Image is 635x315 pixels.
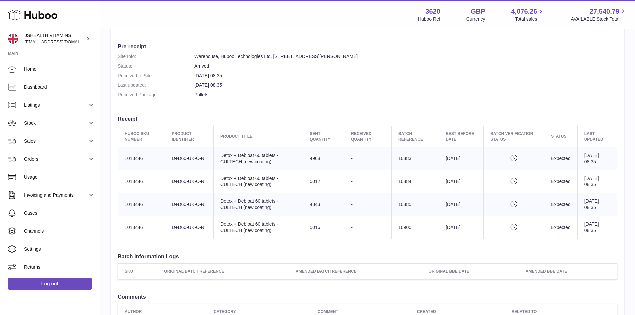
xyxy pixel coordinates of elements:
[118,53,194,60] dt: Site Info:
[165,147,214,170] td: D+D60-UK-C-N
[544,170,577,193] td: Expected
[577,126,617,147] th: Last updated
[544,193,577,216] td: Expected
[24,210,95,216] span: Cases
[214,193,303,216] td: Detox + Debloat 60 tablets - CULTECH (new coating)
[118,216,165,239] td: 1013446
[118,115,617,122] h3: Receipt
[418,16,440,22] div: Huboo Ref
[571,16,627,22] span: AVAILABLE Stock Total
[303,193,344,216] td: 4843
[214,170,303,193] td: Detox + Debloat 60 tablets - CULTECH (new coating)
[118,253,617,260] h3: Batch Information Logs
[118,193,165,216] td: 1013446
[24,174,95,180] span: Usage
[194,53,617,60] dd: Warehouse, Huboo Technologies Ltd, [STREET_ADDRESS][PERSON_NAME]
[511,7,537,16] span: 4,076.26
[422,263,519,279] th: Original BBE Date
[590,7,619,16] span: 27,540.79
[25,39,98,44] span: [EMAIL_ADDRESS][DOMAIN_NAME]
[466,16,485,22] div: Currency
[392,216,439,239] td: 10900
[214,147,303,170] td: Detox + Debloat 60 tablets - CULTECH (new coating)
[544,147,577,170] td: Expected
[194,82,617,88] dd: [DATE] 08:35
[303,170,344,193] td: 5012
[24,138,88,144] span: Sales
[303,147,344,170] td: 4968
[118,126,165,147] th: Huboo SKU Number
[519,263,617,279] th: Amended BBE Date
[344,126,392,147] th: Received Quantity
[194,73,617,79] dd: [DATE] 08:35
[303,216,344,239] td: 5016
[577,193,617,216] td: [DATE] 08:35
[24,84,95,90] span: Dashboard
[8,34,18,44] img: internalAdmin-3620@internal.huboo.com
[24,264,95,270] span: Returns
[157,263,289,279] th: Original Batch Reference
[544,126,577,147] th: Status
[165,126,214,147] th: Product Identifier
[118,293,617,300] h3: Comments
[165,216,214,239] td: D+D60-UK-C-N
[24,246,95,252] span: Settings
[392,193,439,216] td: 10885
[194,63,617,69] dd: Arrived
[439,170,484,193] td: [DATE]
[118,170,165,193] td: 1013446
[344,147,392,170] td: -—
[577,170,617,193] td: [DATE] 08:35
[118,92,194,98] dt: Received Package:
[439,193,484,216] td: [DATE]
[24,120,88,126] span: Stock
[484,126,544,147] th: Batch Verification Status
[577,216,617,239] td: [DATE] 08:35
[214,216,303,239] td: Detox + Debloat 60 tablets - CULTECH (new coating)
[425,7,440,16] strong: 3620
[118,43,617,50] h3: Pre-receipt
[24,66,95,72] span: Home
[392,126,439,147] th: Batch Reference
[392,147,439,170] td: 10883
[392,170,439,193] td: 10884
[194,92,617,98] dd: Pallets
[511,7,545,22] a: 4,076.26 Total sales
[515,16,545,22] span: Total sales
[8,278,92,290] a: Log out
[118,82,194,88] dt: Last updated:
[439,216,484,239] td: [DATE]
[24,228,95,234] span: Channels
[118,263,157,279] th: SKU
[577,147,617,170] td: [DATE] 08:35
[439,126,484,147] th: Best Before Date
[165,170,214,193] td: D+D60-UK-C-N
[303,126,344,147] th: Sent Quantity
[24,192,88,198] span: Invoicing and Payments
[289,263,422,279] th: Amended Batch Reference
[344,170,392,193] td: -—
[165,193,214,216] td: D+D60-UK-C-N
[439,147,484,170] td: [DATE]
[471,7,485,16] strong: GBP
[24,156,88,162] span: Orders
[118,147,165,170] td: 1013446
[25,32,85,45] div: JSHEALTH VITAMINS
[571,7,627,22] a: 27,540.79 AVAILABLE Stock Total
[118,63,194,69] dt: Status:
[344,216,392,239] td: -—
[544,216,577,239] td: Expected
[118,73,194,79] dt: Received to Site:
[344,193,392,216] td: -—
[24,102,88,108] span: Listings
[214,126,303,147] th: Product title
